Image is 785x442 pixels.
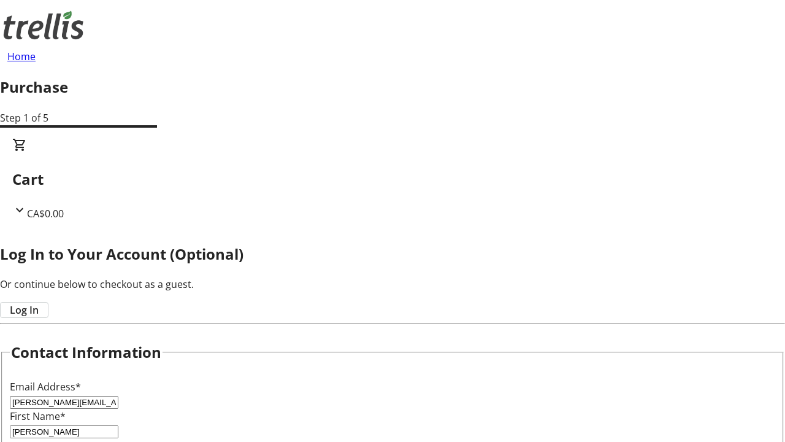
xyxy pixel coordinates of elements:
label: Email Address* [10,380,81,394]
div: CartCA$0.00 [12,138,773,221]
span: Log In [10,303,39,317]
span: CA$0.00 [27,207,64,220]
label: First Name* [10,409,66,423]
h2: Cart [12,168,773,190]
h2: Contact Information [11,341,161,363]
